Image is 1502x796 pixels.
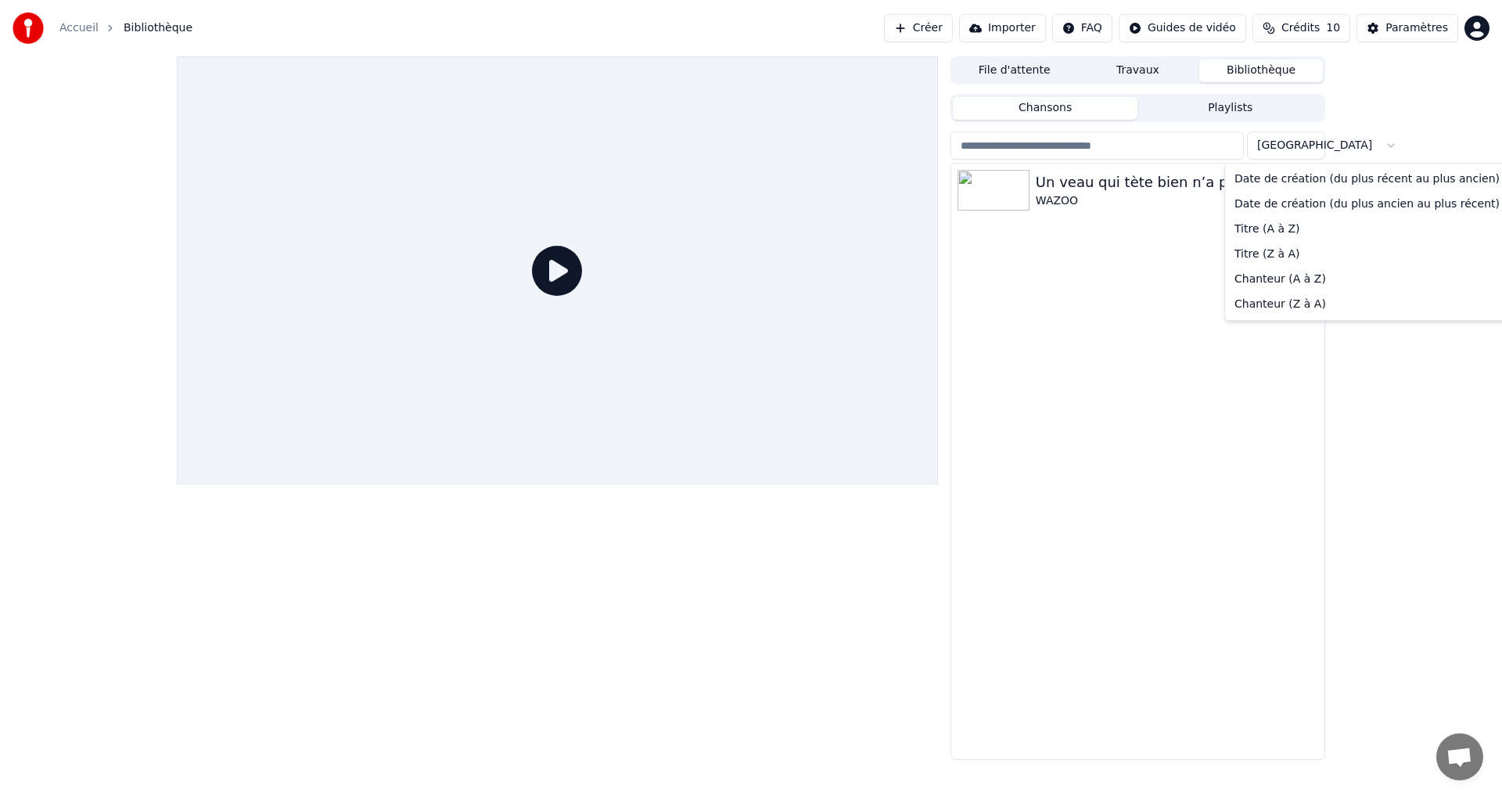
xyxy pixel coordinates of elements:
[1234,272,1326,287] span: Chanteur (A à Z)
[1234,247,1300,262] span: Titre (Z à A)
[1234,196,1500,212] span: Date de création (du plus ancien au plus récent)
[1234,297,1326,312] span: Chanteur (Z à A)
[1234,222,1300,237] span: Titre (A à Z)
[1234,171,1500,187] span: Date de création (du plus récent au plus ancien)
